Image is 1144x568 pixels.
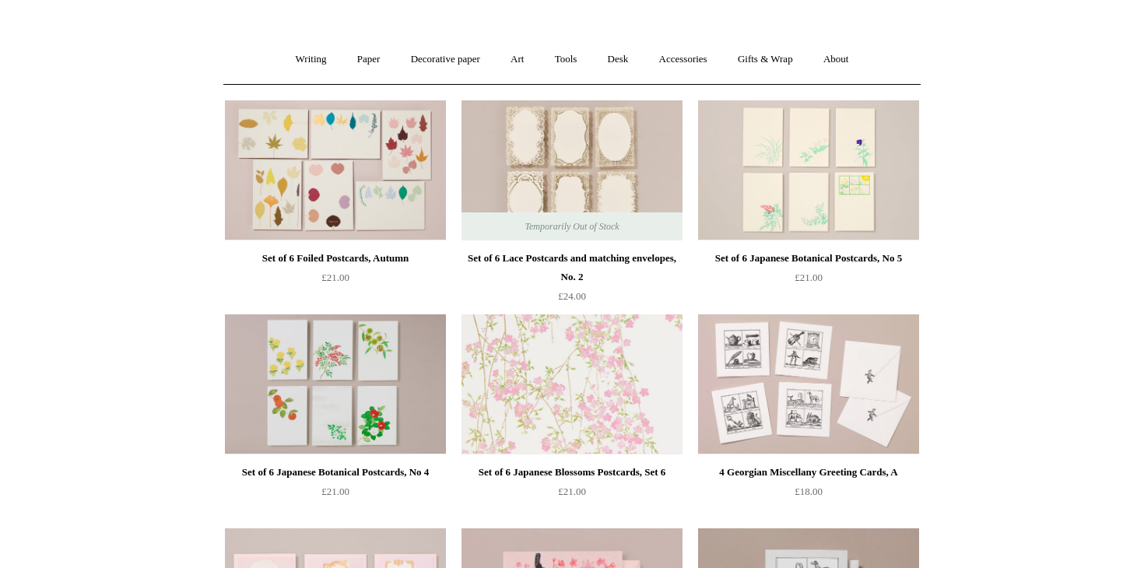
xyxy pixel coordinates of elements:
span: £21.00 [558,486,586,497]
a: Set of 6 Japanese Botanical Postcards, No 5 Set of 6 Japanese Botanical Postcards, No 5 [698,100,919,240]
a: Set of 6 Japanese Blossoms Postcards, Set 6 £21.00 [461,463,683,527]
a: Set of 6 Foiled Postcards, Autumn Set of 6 Foiled Postcards, Autumn [225,100,446,240]
span: £24.00 [558,290,586,302]
a: Gifts & Wrap [724,39,807,80]
span: £21.00 [795,272,823,283]
div: 4 Georgian Miscellany Greeting Cards, A [702,463,915,482]
img: Set of 6 Foiled Postcards, Autumn [225,100,446,240]
img: Set of 6 Japanese Botanical Postcards, No 4 [225,314,446,454]
a: Writing [282,39,341,80]
a: Decorative paper [397,39,494,80]
a: Set of 6 Lace Postcards and matching envelopes, No. 2 £24.00 [461,249,683,313]
div: Set of 6 Japanese Botanical Postcards, No 4 [229,463,442,482]
a: Set of 6 Lace Postcards and matching envelopes, No. 2 Set of 6 Lace Postcards and matching envelo... [461,100,683,240]
a: Set of 6 Japanese Botanical Postcards, No 5 £21.00 [698,249,919,313]
span: Temporarily Out of Stock [509,212,634,240]
a: Art [497,39,538,80]
a: Set of 6 Japanese Botanical Postcards, No 4 Set of 6 Japanese Botanical Postcards, No 4 [225,314,446,454]
div: Set of 6 Foiled Postcards, Autumn [229,249,442,268]
div: Set of 6 Lace Postcards and matching envelopes, No. 2 [465,249,679,286]
a: About [809,39,863,80]
span: £21.00 [321,272,349,283]
a: Desk [594,39,643,80]
div: Set of 6 Japanese Botanical Postcards, No 5 [702,249,915,268]
img: Set of 6 Lace Postcards and matching envelopes, No. 2 [461,100,683,240]
a: Accessories [645,39,721,80]
img: Set of 6 Japanese Blossoms Postcards, Set 6 [461,314,683,454]
a: Set of 6 Foiled Postcards, Autumn £21.00 [225,249,446,313]
a: 4 Georgian Miscellany Greeting Cards, A 4 Georgian Miscellany Greeting Cards, A [698,314,919,454]
span: £21.00 [321,486,349,497]
a: Set of 6 Japanese Botanical Postcards, No 4 £21.00 [225,463,446,527]
a: Tools [541,39,591,80]
span: £18.00 [795,486,823,497]
a: Set of 6 Japanese Blossoms Postcards, Set 6 Set of 6 Japanese Blossoms Postcards, Set 6 [461,314,683,454]
a: 4 Georgian Miscellany Greeting Cards, A £18.00 [698,463,919,527]
img: 4 Georgian Miscellany Greeting Cards, A [698,314,919,454]
a: Paper [343,39,395,80]
img: Set of 6 Japanese Botanical Postcards, No 5 [698,100,919,240]
div: Set of 6 Japanese Blossoms Postcards, Set 6 [465,463,679,482]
